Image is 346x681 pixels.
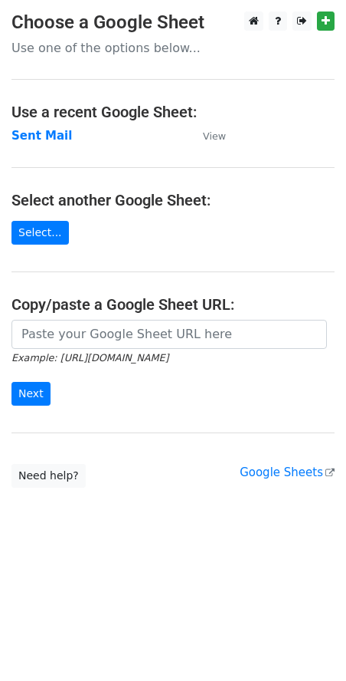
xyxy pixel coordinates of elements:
[11,191,335,209] h4: Select another Google Sheet:
[11,464,86,488] a: Need help?
[11,12,335,34] h3: Choose a Google Sheet
[11,352,168,364] small: Example: [URL][DOMAIN_NAME]
[11,103,335,121] h4: Use a recent Google Sheet:
[240,466,335,479] a: Google Sheets
[188,129,226,143] a: View
[11,320,327,349] input: Paste your Google Sheet URL here
[203,130,226,142] small: View
[11,382,51,406] input: Next
[11,40,335,56] p: Use one of the options below...
[11,129,72,143] a: Sent Mail
[11,295,335,314] h4: Copy/paste a Google Sheet URL:
[11,221,69,245] a: Select...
